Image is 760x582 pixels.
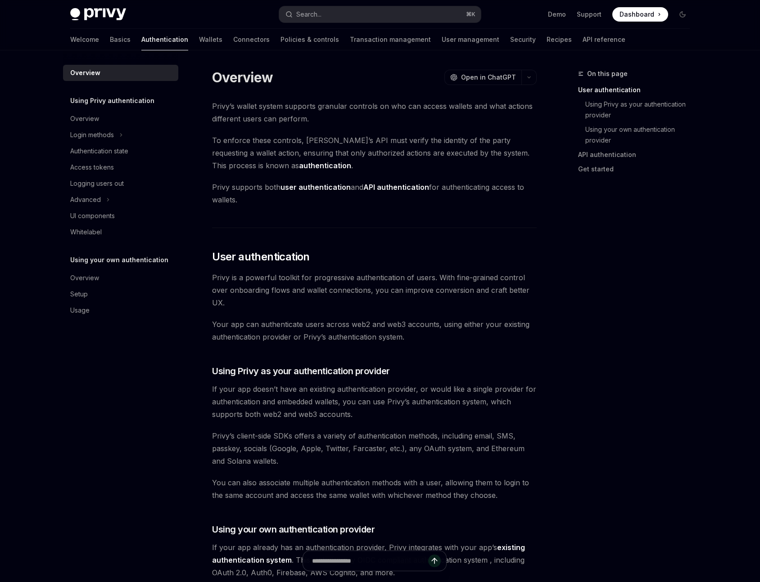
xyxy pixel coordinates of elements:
div: UI components [70,210,115,221]
span: Privy is a powerful toolkit for progressive authentication of users. With fine-grained control ov... [212,271,537,309]
a: Get started [578,162,697,176]
a: API authentication [578,148,697,162]
span: Using Privy as your authentication provider [212,365,390,377]
div: Logging users out [70,178,124,189]
span: To enforce these controls, [PERSON_NAME]’s API must verify the identity of the party requesting a... [212,134,537,172]
span: Using your own authentication provider [212,523,375,536]
a: Policies & controls [280,29,339,50]
a: Transaction management [350,29,431,50]
a: Wallets [199,29,222,50]
div: Whitelabel [70,227,102,237]
span: ⌘ K [466,11,475,18]
button: Toggle dark mode [675,7,690,22]
div: Authentication state [70,146,128,157]
button: Toggle Advanced section [63,192,178,208]
a: Basics [110,29,131,50]
a: Overview [63,270,178,286]
a: Overview [63,111,178,127]
span: Dashboard [620,10,654,19]
a: Authentication [141,29,188,50]
img: dark logo [70,8,126,21]
a: User authentication [578,83,697,97]
a: Security [510,29,536,50]
span: Your app can authenticate users across web2 and web3 accounts, using either your existing authent... [212,318,537,343]
div: Setup [70,289,88,300]
a: Access tokens [63,159,178,175]
strong: authentication [299,161,351,170]
h1: Overview [212,69,273,85]
a: User management [442,29,499,50]
button: Toggle Login methods section [63,127,178,143]
a: Usage [63,302,178,318]
button: Send message [428,555,441,567]
button: Open in ChatGPT [444,70,521,85]
a: Overview [63,65,178,81]
a: Authentication state [63,143,178,159]
span: If your app already has an authentication provider, Privy integrates with your app’s . This inclu... [212,541,537,579]
a: Dashboard [612,7,668,22]
a: Welcome [70,29,99,50]
span: Privy’s client-side SDKs offers a variety of authentication methods, including email, SMS, passke... [212,430,537,467]
a: Recipes [547,29,572,50]
div: Overview [70,273,99,283]
a: Connectors [233,29,270,50]
span: Open in ChatGPT [461,73,516,82]
strong: user authentication [280,183,351,192]
span: Privy’s wallet system supports granular controls on who can access wallets and what actions diffe... [212,100,537,125]
a: Logging users out [63,175,178,192]
button: Open search [279,6,481,22]
div: Advanced [70,194,101,205]
span: On this page [587,68,628,79]
span: You can also associate multiple authentication methods with a user, allowing them to login to the... [212,476,537,501]
div: Access tokens [70,162,114,173]
div: Login methods [70,130,114,140]
a: Support [577,10,602,19]
div: Overview [70,113,99,124]
div: Overview [70,67,100,78]
span: Privy supports both and for authenticating access to wallets. [212,181,537,206]
div: Usage [70,305,90,316]
span: User authentication [212,250,310,264]
a: Using Privy as your authentication provider [578,97,697,122]
span: If your app doesn’t have an existing authentication provider, or would like a single provider for... [212,383,537,421]
input: Ask a question... [312,551,428,571]
a: API reference [583,29,625,50]
div: Search... [296,9,321,20]
a: UI components [63,208,178,224]
strong: API authentication [363,183,429,192]
h5: Using Privy authentication [70,95,154,106]
a: Using your own authentication provider [578,122,697,148]
a: Demo [548,10,566,19]
a: Setup [63,286,178,302]
h5: Using your own authentication [70,255,168,265]
a: Whitelabel [63,224,178,240]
